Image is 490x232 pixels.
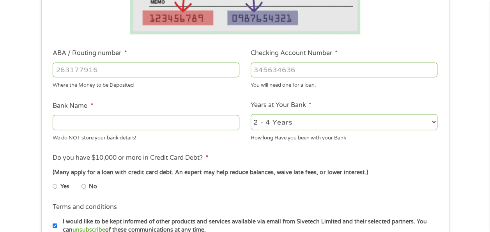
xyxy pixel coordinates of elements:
[53,168,437,177] div: (Many apply for a loan with credit card debt. An expert may help reduce balances, waive late fees...
[53,154,208,162] label: Do you have $10,000 or more in Credit Card Debt?
[251,101,311,109] label: Years at Your Bank
[53,131,239,142] div: We do NOT store your bank details!
[60,182,69,191] label: Yes
[251,79,437,89] div: You will need one for a loan.
[53,203,117,211] label: Terms and conditions
[53,79,239,89] div: Where the Money to be Deposited
[251,49,338,57] label: Checking Account Number
[53,49,127,57] label: ABA / Routing number
[53,102,93,110] label: Bank Name
[251,62,437,77] input: 345634636
[53,62,239,77] input: 263177916
[89,182,97,191] label: No
[251,131,437,142] div: How long Have you been with your Bank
